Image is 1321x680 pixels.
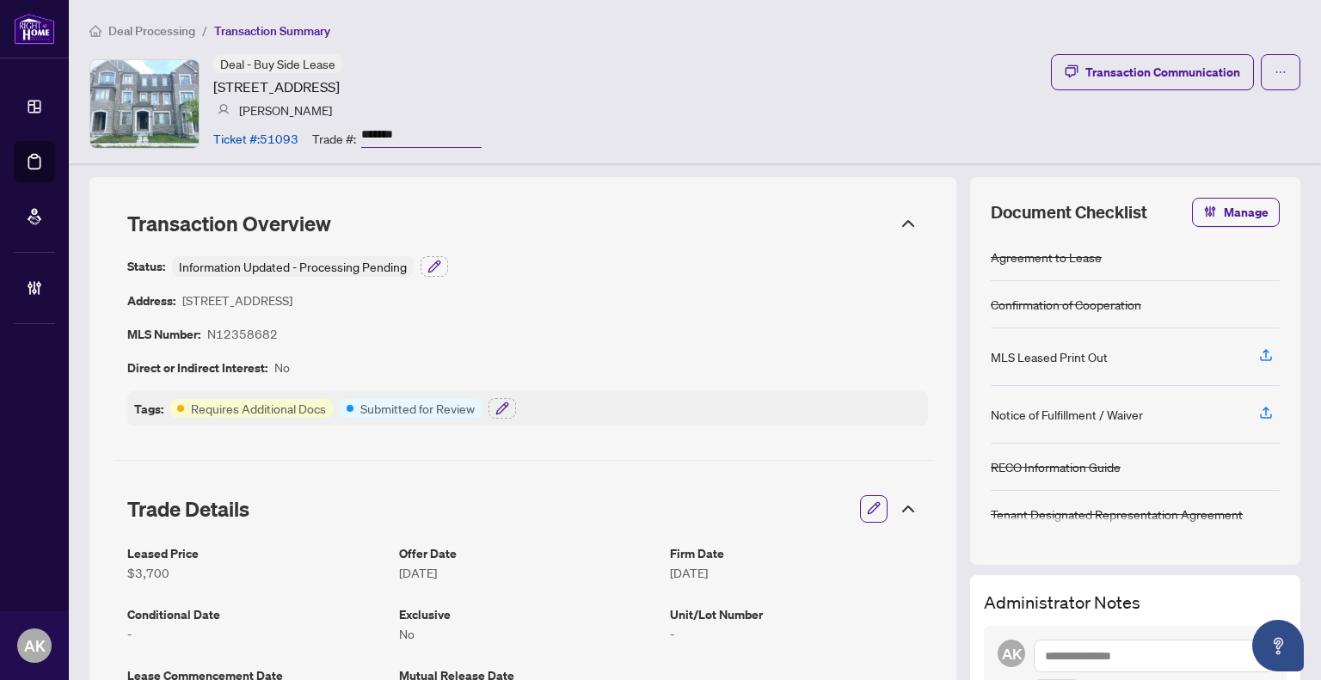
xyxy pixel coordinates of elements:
[214,23,330,39] span: Transaction Summary
[90,60,199,148] img: IMG-N12358682_1.jpg
[670,604,928,624] article: Unit/Lot Number
[127,563,385,582] article: $3,700
[670,543,928,563] article: Firm Date
[127,358,267,377] article: Direct or Indirect Interest:
[14,13,55,45] img: logo
[312,129,356,148] article: Trade #:
[127,543,385,563] article: Leased Price
[108,23,195,39] span: Deal Processing
[172,256,414,277] div: Information Updated - Processing Pending
[984,589,1287,616] h3: Administrator Notes
[1192,198,1280,227] button: Manage
[399,624,657,643] article: No
[1252,620,1304,671] button: Open asap
[134,399,163,419] article: Tags:
[127,256,165,277] article: Status:
[89,25,101,37] span: home
[182,291,292,310] article: [STREET_ADDRESS]
[213,129,298,148] article: Ticket #: 51093
[991,505,1243,524] div: Tenant Designated Representation Agreement
[127,604,385,624] article: Conditional Date
[670,624,928,643] article: -
[127,211,331,236] span: Transaction Overview
[274,358,290,377] article: No
[127,291,175,310] article: Address:
[670,563,928,582] article: [DATE]
[114,485,932,533] div: Trade Details
[1275,66,1287,78] span: ellipsis
[1085,58,1240,86] div: Transaction Communication
[202,21,207,40] li: /
[991,200,1147,224] span: Document Checklist
[1224,199,1269,226] span: Manage
[1051,54,1254,90] button: Transaction Communication
[127,324,200,344] article: MLS Number:
[360,399,475,418] article: Submitted for Review
[399,604,657,624] article: Exclusive
[24,634,46,658] span: AK
[1001,642,1022,665] span: AK
[218,104,230,116] img: svg%3e
[991,295,1141,314] div: Confirmation of Cooperation
[991,457,1121,476] div: RECO Information Guide
[114,201,932,246] div: Transaction Overview
[191,399,326,418] article: Requires Additional Docs
[127,496,249,522] span: Trade Details
[213,77,340,97] article: [STREET_ADDRESS]
[207,324,278,344] article: N12358682
[127,624,385,643] article: -
[991,248,1102,266] div: Agreement to Lease
[220,56,335,71] span: Deal - Buy Side Lease
[239,101,332,119] article: [PERSON_NAME]
[991,405,1143,424] div: Notice of Fulfillment / Waiver
[399,543,657,563] article: Offer Date
[399,563,657,582] article: [DATE]
[991,347,1108,366] div: MLS Leased Print Out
